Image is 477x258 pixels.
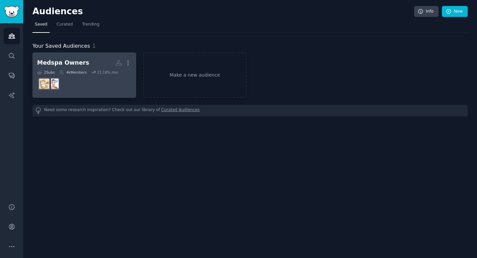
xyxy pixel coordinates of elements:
[32,105,468,116] div: Need some research inspiration? Check out our library of
[59,70,86,75] div: 4k Members
[32,6,414,17] h2: Audiences
[82,22,99,28] span: Trending
[35,22,47,28] span: Saved
[48,79,59,89] img: aesthetic_practice
[37,70,55,75] div: 2 Sub s
[161,107,200,114] a: Curated Audiences
[32,52,136,98] a: Medspa Owners2Subs4kMembers21.18% /moaesthetic_practiceMedSpa
[4,6,19,18] img: GummySearch logo
[442,6,468,17] a: New
[32,19,50,33] a: Saved
[97,70,118,75] div: 21.18 % /mo
[39,79,49,89] img: MedSpa
[32,42,90,50] span: Your Saved Audiences
[92,43,96,49] span: 1
[57,22,73,28] span: Curated
[54,19,75,33] a: Curated
[37,59,89,67] div: Medspa Owners
[143,52,247,98] a: Make a new audience
[80,19,102,33] a: Trending
[414,6,439,17] a: Info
